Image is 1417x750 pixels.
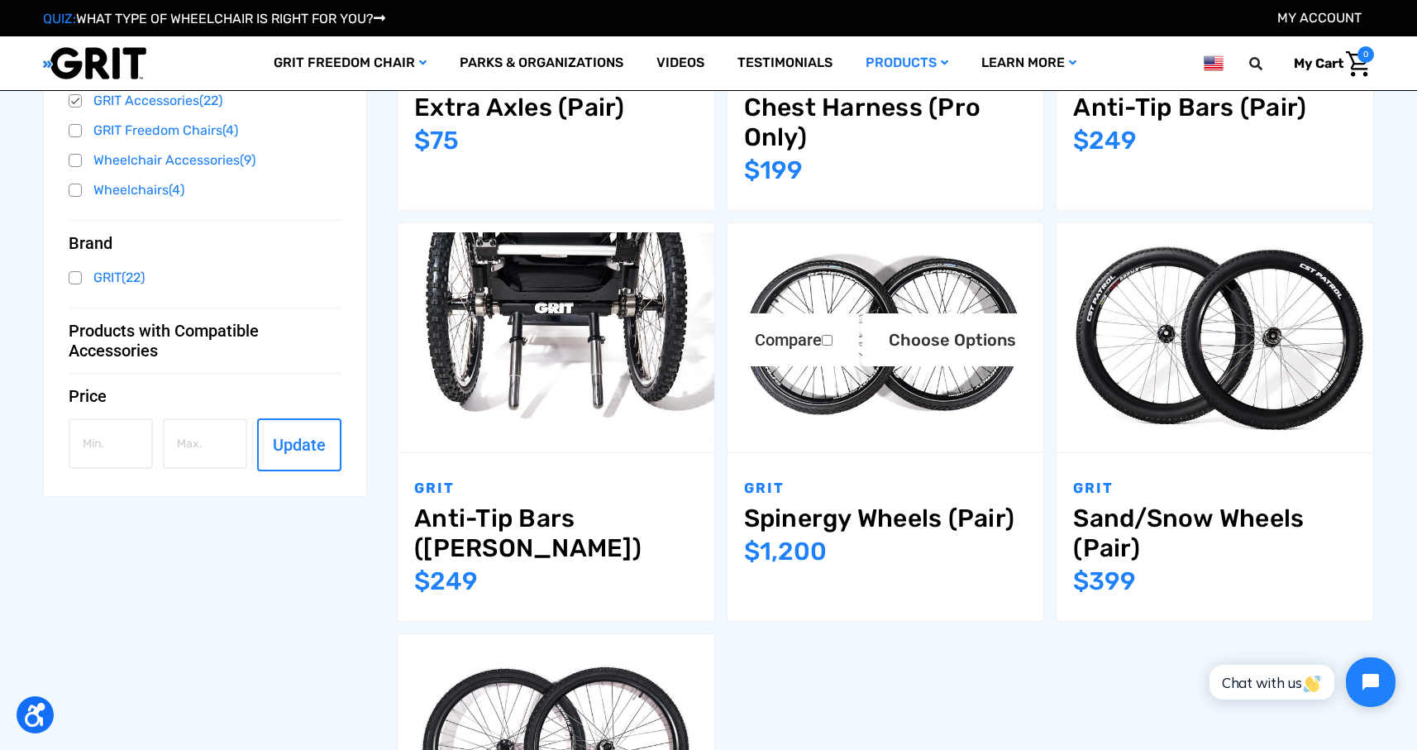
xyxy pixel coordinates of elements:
[122,270,145,285] span: (22)
[443,36,640,90] a: Parks & Organizations
[862,313,1042,366] a: Choose Options
[414,93,698,122] a: Extra Axles (Pair),$75.00
[69,148,341,173] a: Wheelchair Accessories(9)
[69,321,328,361] span: Products with Compatible Accessories
[222,122,238,138] span: (4)
[721,36,849,90] a: Testimonials
[43,11,385,26] a: QUIZ:WHAT TYPE OF WHEELCHAIR IS RIGHT FOR YOU?
[43,46,146,80] img: GRIT All-Terrain Wheelchair and Mobility Equipment
[1294,55,1343,71] span: My Cart
[199,93,222,108] span: (22)
[1357,46,1374,63] span: 0
[414,566,478,596] span: $249
[414,126,459,155] span: $75
[744,537,827,566] span: $1,200
[849,36,965,90] a: Products
[169,182,184,198] span: (4)
[398,232,714,443] img: GRIT Anti-Tip Bars GRIT Junior: anti-tip balance sticks pair installed at rear of off road wheelc...
[240,152,255,168] span: (9)
[69,178,341,203] a: Wheelchairs(4)
[1073,478,1357,499] p: GRIT
[69,88,341,113] a: GRIT Accessories(22)
[69,386,107,406] span: Price
[163,418,247,469] input: Max.
[728,232,1044,443] img: GRIT Spinergy Wheels: two Spinergy bike wheels for all-terrain wheelchair use
[1281,46,1374,81] a: Cart with 0 items
[1191,643,1410,721] iframe: Tidio Chat
[414,478,698,499] p: GRIT
[744,478,1028,499] p: GRIT
[414,504,698,563] a: Anti-Tip Bars (GRIT Jr.),$249.00
[398,223,714,452] a: Anti-Tip Bars (GRIT Jr.),$249.00
[1073,93,1357,122] a: Anti-Tip Bars (Pair),$249.00
[965,36,1093,90] a: Learn More
[69,233,341,253] button: Brand
[69,321,341,361] button: Products with Compatible Accessories
[640,36,721,90] a: Videos
[728,313,859,366] label: Compare
[744,504,1028,533] a: Spinergy Wheels (Pair),$1,200.00
[257,418,341,471] button: Update
[1073,504,1357,563] a: Sand/Snow Wheels (Pair),$399.00
[1277,10,1362,26] a: Account
[728,223,1044,452] a: Spinergy Wheels (Pair),$1,200.00
[1073,126,1137,155] span: $249
[69,418,153,469] input: Min.
[744,93,1028,152] a: Chest Harness (Pro Only),$199.00
[822,335,833,346] input: Compare
[744,155,803,185] span: $199
[69,118,341,143] a: GRIT Freedom Chairs(4)
[257,36,443,90] a: GRIT Freedom Chair
[69,233,112,253] span: Brand
[1346,51,1370,77] img: Cart
[1204,53,1224,74] img: us.png
[43,11,76,26] span: QUIZ:
[69,386,341,406] button: Price
[1057,223,1373,452] a: Sand/Snow Wheels (Pair),$399.00
[1057,232,1373,443] img: GRIT Sand and Snow Wheels: pair of wider wheels for easier riding over loose terrain in GRIT Free...
[1257,46,1281,81] input: Search
[1073,566,1136,596] span: $399
[69,265,341,290] a: GRIT(22)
